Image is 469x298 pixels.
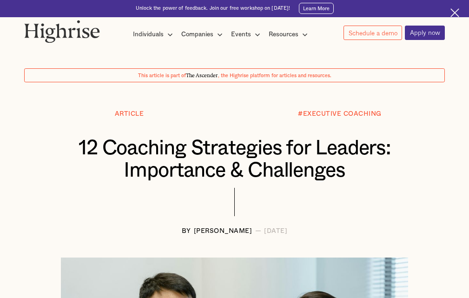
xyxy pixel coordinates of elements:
[264,228,287,235] div: [DATE]
[115,111,144,118] div: Article
[269,29,310,40] div: Resources
[182,228,191,235] div: BY
[133,29,164,40] div: Individuals
[450,8,459,17] img: Cross icon
[136,5,291,12] div: Unlock the power of feedback. Join our free workshop on [DATE]!
[181,29,213,40] div: Companies
[343,26,402,40] a: Schedule a demo
[24,20,100,43] img: Highrise logo
[299,3,334,14] a: Learn More
[42,138,427,182] h1: 12 Coaching Strategies for Leaders: Importance & Challenges
[269,29,298,40] div: Resources
[186,72,218,78] span: The Ascender
[231,29,251,40] div: Events
[181,29,225,40] div: Companies
[138,73,186,78] span: This article is part of
[218,73,331,78] span: , the Highrise platform for articles and resources.
[255,228,262,235] div: —
[133,29,176,40] div: Individuals
[298,111,382,118] div: #EXECUTIVE COACHING
[405,26,445,40] a: Apply now
[231,29,263,40] div: Events
[194,228,252,235] div: [PERSON_NAME]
